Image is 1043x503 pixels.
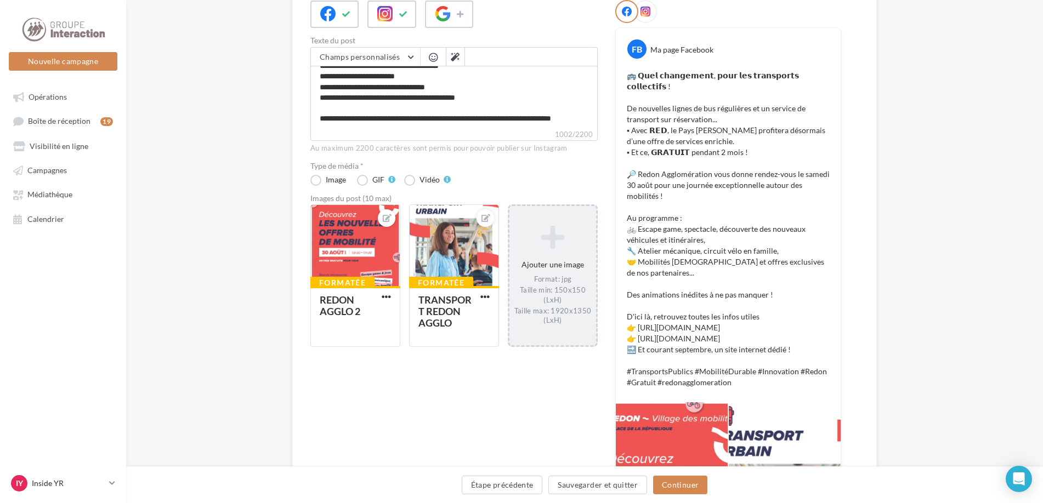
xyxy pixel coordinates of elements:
[32,478,105,489] p: Inside YR
[653,476,707,494] button: Continuer
[310,144,598,153] div: Au maximum 2200 caractères sont permis pour pouvoir publier sur Instagram
[320,52,400,61] span: Champs personnalisés
[29,92,67,101] span: Opérations
[320,294,360,317] div: REDON AGGLO 2
[627,70,830,388] p: 🚌 𝗤𝘂𝗲𝗹 𝗰𝗵𝗮𝗻𝗴𝗲𝗺𝗲𝗻𝘁, 𝗽𝗼𝘂𝗿 𝗹𝗲𝘀 𝘁𝗿𝗮𝗻𝘀𝗽𝗼𝗿𝘁𝘀 𝗰𝗼𝗹𝗹𝗲𝗰𝘁𝗶𝗳𝘀 ! De nouvelles lignes de bus régulières et un s...
[310,37,598,44] label: Texte du post
[310,162,598,170] label: Type de média *
[650,44,713,55] div: Ma page Facebook
[310,129,598,141] label: 1002/2200
[9,473,117,494] a: IY Inside YR
[7,87,120,106] a: Opérations
[16,478,23,489] span: IY
[548,476,647,494] button: Sauvegarder et quitter
[7,209,120,228] a: Calendrier
[27,165,67,175] span: Campagnes
[28,117,90,126] span: Boîte de réception
[310,195,598,202] div: Images du post (10 max)
[30,141,88,151] span: Visibilité en ligne
[418,294,472,329] div: TRANSPORT REDON AGGLO
[7,111,120,131] a: Boîte de réception19
[420,176,440,184] div: Vidéo
[310,277,375,289] div: Formatée
[372,176,384,184] div: GIF
[27,214,64,224] span: Calendrier
[311,48,420,66] button: Champs personnalisés
[7,184,120,204] a: Médiathèque
[409,277,473,289] div: Formatée
[1006,466,1032,492] div: Open Intercom Messenger
[9,52,117,71] button: Nouvelle campagne
[7,160,120,180] a: Campagnes
[627,39,647,59] div: FB
[326,176,346,184] div: Image
[27,190,72,199] span: Médiathèque
[462,476,543,494] button: Étape précédente
[100,117,113,126] div: 19
[7,136,120,156] a: Visibilité en ligne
